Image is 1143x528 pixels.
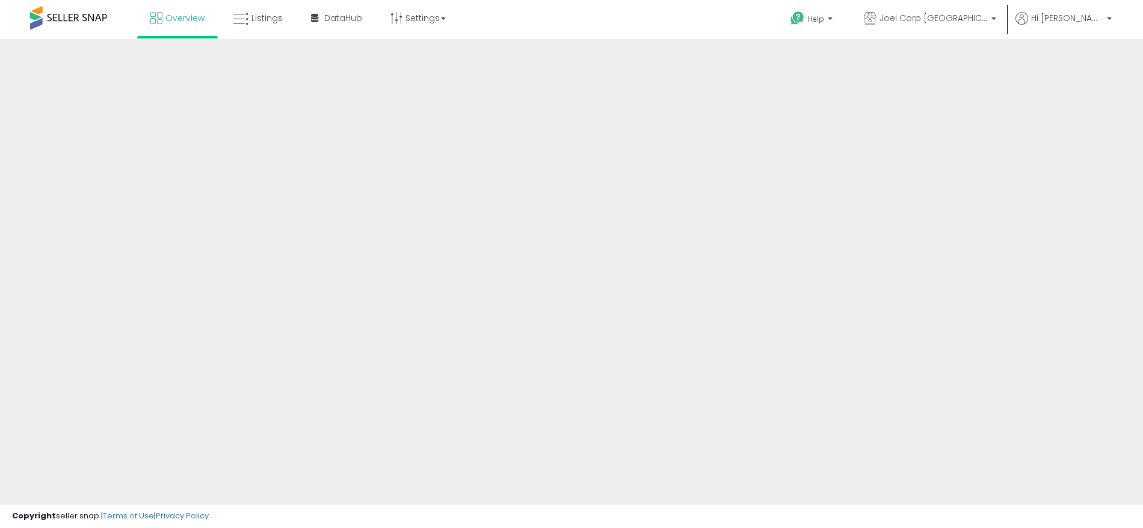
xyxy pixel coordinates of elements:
[808,14,824,24] span: Help
[781,2,845,39] a: Help
[790,11,805,26] i: Get Help
[165,12,205,24] span: Overview
[880,12,988,24] span: Joei Corp [GEOGRAPHIC_DATA]
[156,510,209,521] a: Privacy Policy
[1015,12,1112,39] a: Hi [PERSON_NAME]
[103,510,154,521] a: Terms of Use
[12,511,209,522] div: seller snap | |
[324,12,362,24] span: DataHub
[1031,12,1103,24] span: Hi [PERSON_NAME]
[251,12,283,24] span: Listings
[12,510,56,521] strong: Copyright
